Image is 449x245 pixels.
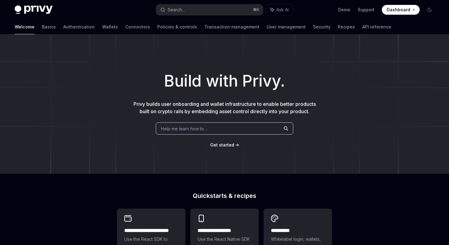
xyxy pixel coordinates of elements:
h1: Build with Privy. [10,69,439,93]
a: Policies & controls [157,20,197,34]
a: Wallets [102,20,118,34]
div: Search... [168,6,185,13]
a: Transaction management [204,20,259,34]
span: ⌘ K [253,7,259,12]
h2: Quickstarts & recipes [117,193,332,199]
button: Ask AI [266,4,293,15]
button: Toggle dark mode [425,5,434,15]
span: Dashboard [387,7,410,13]
a: API reference [362,20,391,34]
a: Recipes [338,20,355,34]
span: Ask AI [276,7,289,13]
a: User management [267,20,306,34]
a: Get started [210,142,234,148]
a: Demo [338,7,350,13]
a: Dashboard [382,5,420,15]
a: Support [358,7,374,13]
a: Security [313,20,330,34]
button: Search...⌘K [156,4,263,15]
img: dark logo [15,6,53,14]
a: Authentication [63,20,95,34]
span: Help me learn how to… [161,125,207,132]
a: Connectors [125,20,150,34]
span: Privy builds user onboarding and wallet infrastructure to enable better products built on crypto ... [133,101,316,114]
a: Basics [42,20,56,34]
a: Welcome [15,20,35,34]
span: Get started [210,142,234,147]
